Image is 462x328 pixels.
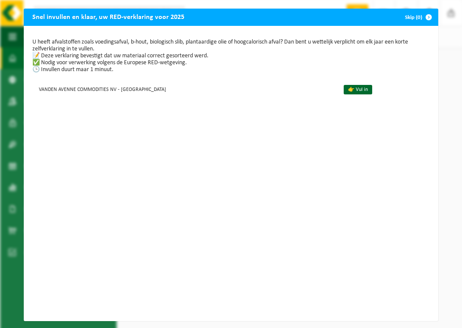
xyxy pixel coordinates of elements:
[32,82,336,96] td: VANDEN AVENNE COMMODITIES NV - [GEOGRAPHIC_DATA]
[398,9,437,26] button: Skip (0)
[344,85,372,94] a: 👉 Vul in
[24,9,193,25] h2: Snel invullen en klaar, uw RED-verklaring voor 2025
[32,39,430,73] p: U heeft afvalstoffen zoals voedingsafval, b-hout, biologisch slib, plantaardige olie of hoogcalor...
[4,309,144,328] iframe: chat widget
